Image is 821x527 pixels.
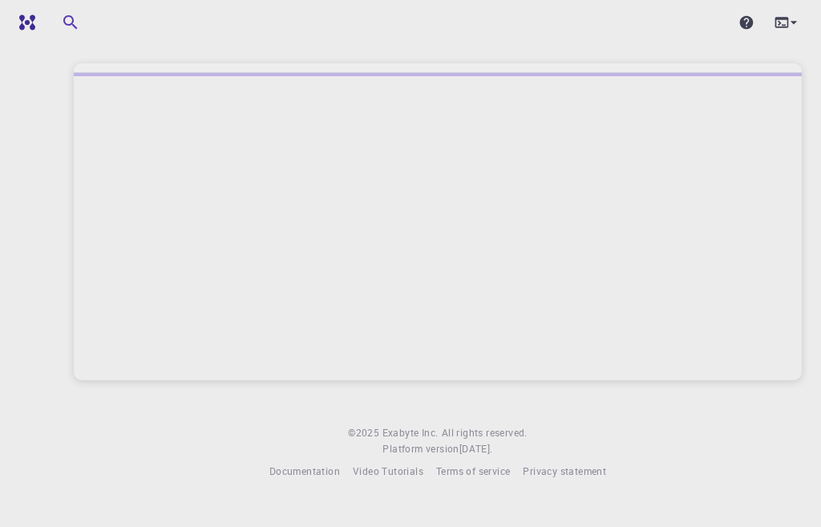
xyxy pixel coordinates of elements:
span: [DATE] . [459,442,493,455]
a: Exabyte Inc. [382,425,439,441]
a: Privacy statement [523,464,606,480]
span: © 2025 [348,425,382,441]
span: All rights reserved. [442,425,528,441]
a: Terms of service [436,464,510,480]
span: Documentation [269,464,340,477]
span: Terms of service [436,464,510,477]
span: Privacy statement [523,464,606,477]
img: logo [13,14,35,30]
a: [DATE]. [459,441,493,457]
a: Documentation [269,464,340,480]
span: Video Tutorials [353,464,423,477]
span: Platform version [382,441,459,457]
a: Video Tutorials [353,464,423,480]
span: Exabyte Inc. [382,426,439,439]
